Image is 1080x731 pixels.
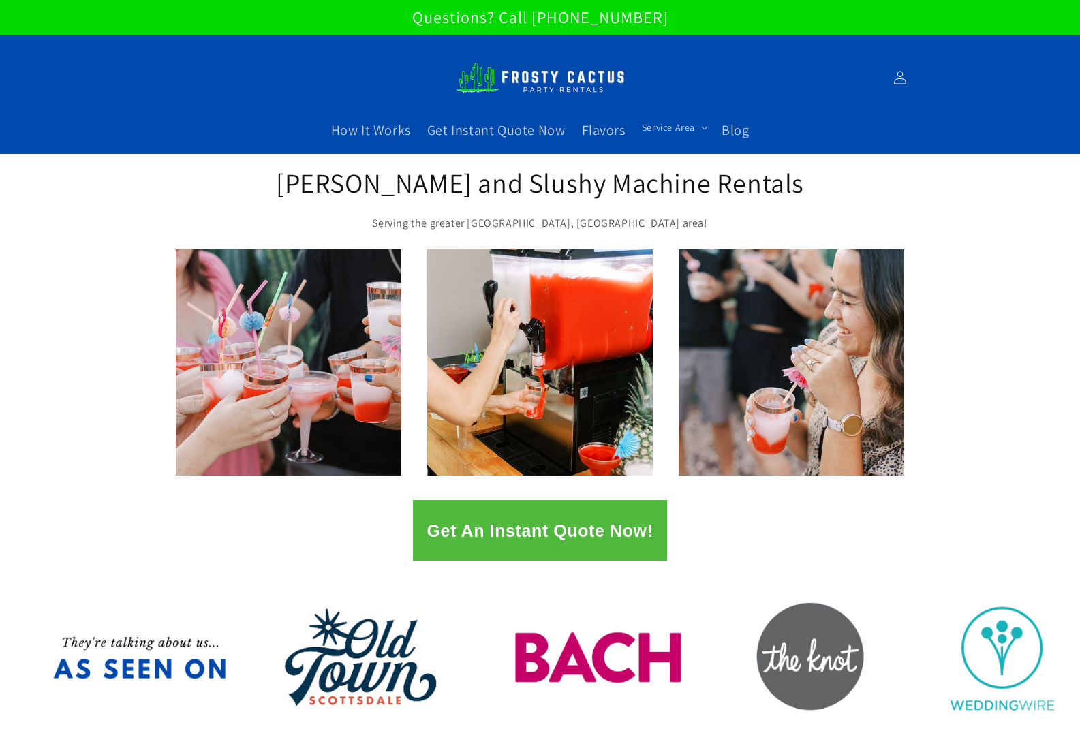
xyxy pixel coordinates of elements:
img: Frosty Cactus Margarita machine rentals Slushy machine rentals dirt soda dirty slushies [455,55,626,101]
span: Blog [722,121,749,139]
span: Flavors [582,121,626,139]
h2: [PERSON_NAME] and Slushy Machine Rentals [275,165,806,200]
summary: Service Area [634,113,713,142]
a: Blog [713,113,757,147]
a: Flavors [574,113,634,147]
button: Get An Instant Quote Now! [413,500,666,561]
span: How It Works [331,121,411,139]
a: How It Works [323,113,419,147]
span: Service Area [642,121,695,134]
p: Serving the greater [GEOGRAPHIC_DATA], [GEOGRAPHIC_DATA] area! [275,214,806,234]
span: Get Instant Quote Now [427,121,566,139]
a: Get Instant Quote Now [419,113,574,147]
